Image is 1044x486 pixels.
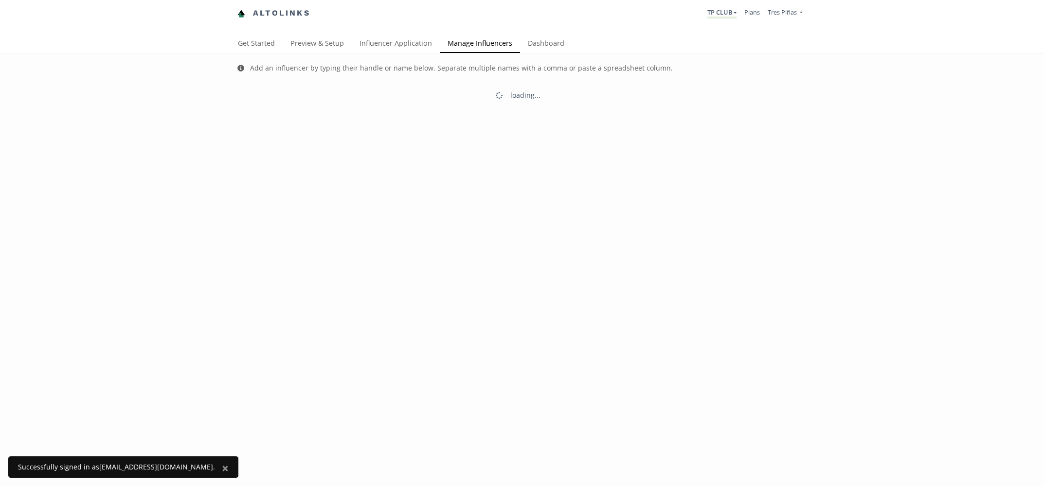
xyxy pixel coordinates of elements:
[212,456,238,480] button: Close
[230,35,283,54] a: Get Started
[237,5,310,21] a: Altolinks
[768,8,797,17] span: Tres Piñas
[707,8,737,18] a: TP CLUB
[237,10,245,18] img: favicon-32x32.png
[510,90,540,100] div: loading...
[744,8,760,17] a: Plans
[250,63,673,73] div: Add an influencer by typing their handle or name below. Separate multiple names with a comma or p...
[222,460,229,476] span: ×
[768,8,803,19] a: Tres Piñas
[440,35,520,54] a: Manage Influencers
[352,35,440,54] a: Influencer Application
[283,35,352,54] a: Preview & Setup
[520,35,572,54] a: Dashboard
[18,462,215,472] div: Successfully signed in as [EMAIL_ADDRESS][DOMAIN_NAME] .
